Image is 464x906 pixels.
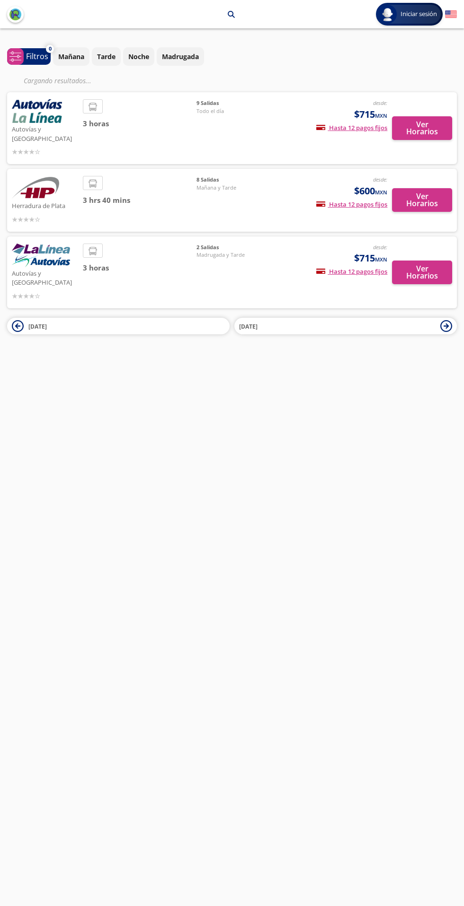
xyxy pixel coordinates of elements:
p: Madrugada [162,52,199,61]
p: Noche [128,52,149,61]
span: $715 [354,251,387,265]
button: back [7,6,24,23]
span: 3 horas [83,262,196,273]
span: Todo el día [196,107,263,115]
button: Ver Horarios [392,261,452,284]
small: MXN [375,256,387,263]
span: 8 Salidas [196,176,263,184]
button: 0Filtros [7,48,51,65]
em: Cargando resultados ... [24,76,91,85]
span: 0 [49,45,52,53]
span: [DATE] [28,322,47,331]
small: MXN [375,112,387,119]
img: Autovías y La Línea [12,99,62,123]
button: Ver Horarios [392,116,452,140]
img: Autovías y La Línea [12,244,70,267]
em: desde: [373,176,387,183]
button: [DATE] [7,318,230,334]
p: Tarde [97,52,116,61]
span: Hasta 12 pagos fijos [316,123,387,132]
span: Iniciar sesión [397,9,441,19]
button: Mañana [53,47,89,66]
p: Autovías y [GEOGRAPHIC_DATA] [12,123,78,143]
button: English [445,9,457,20]
span: Hasta 12 pagos fijos [316,200,387,209]
span: $600 [354,184,387,198]
p: Filtros [26,51,48,62]
button: Tarde [92,47,121,66]
button: Noche [123,47,154,66]
button: Madrugada [157,47,204,66]
em: desde: [373,244,387,251]
button: [DATE] [234,318,457,334]
span: [DATE] [239,322,258,331]
span: 3 horas [83,118,196,129]
p: Morelia [163,9,187,19]
p: Herradura de Plata [12,200,78,211]
span: 2 Salidas [196,244,263,252]
span: 3 hrs 40 mins [83,195,196,206]
button: Ver Horarios [392,188,452,212]
p: Autovías y [GEOGRAPHIC_DATA] [12,267,78,287]
small: MXN [375,189,387,196]
p: Toluca [199,9,221,19]
span: Hasta 12 pagos fijos [316,267,387,276]
span: $715 [354,107,387,122]
span: Madrugada y Tarde [196,251,263,259]
p: Mañana [58,52,84,61]
img: Herradura de Plata [12,176,59,200]
span: 9 Salidas [196,99,263,107]
em: desde: [373,99,387,106]
span: Mañana y Tarde [196,184,263,192]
